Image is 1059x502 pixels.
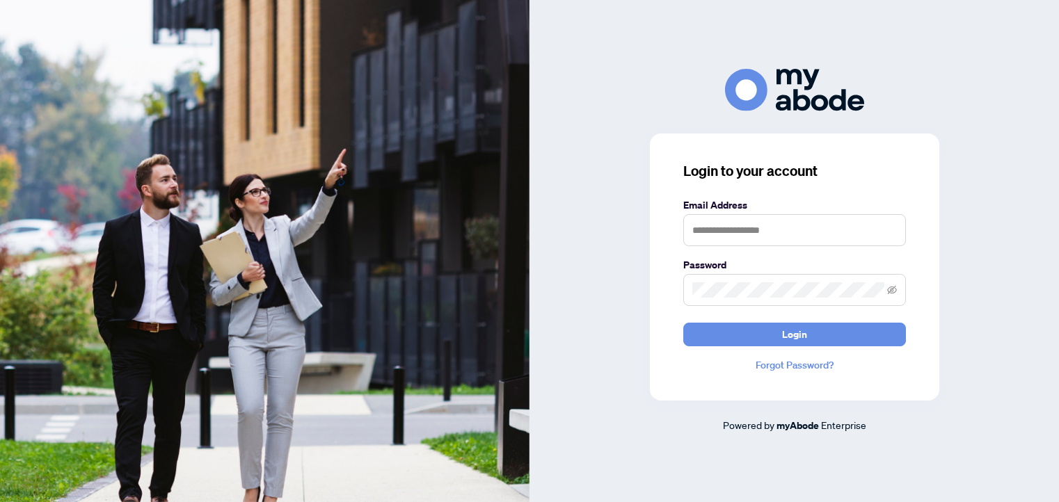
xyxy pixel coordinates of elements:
img: ma-logo [725,69,864,111]
h3: Login to your account [683,161,906,181]
a: myAbode [777,418,819,433]
span: Enterprise [821,419,866,431]
span: Login [782,323,807,346]
a: Forgot Password? [683,357,906,373]
span: Powered by [723,419,774,431]
label: Email Address [683,197,906,213]
span: eye-invisible [887,285,897,295]
button: Login [683,323,906,346]
label: Password [683,257,906,273]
